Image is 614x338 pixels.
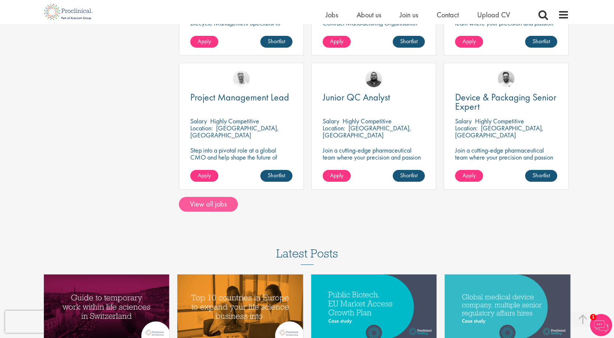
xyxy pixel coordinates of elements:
a: Device & Packaging Senior Expert [455,93,557,111]
p: Step into a pivotal role at a global CMO and help shape the future of healthcare manufacturing. [190,147,292,168]
span: Apply [330,171,343,179]
img: Joshua Bye [233,71,250,87]
p: [GEOGRAPHIC_DATA], [GEOGRAPHIC_DATA] [455,124,544,139]
a: View all jobs [179,197,238,212]
img: Chatbot [590,314,612,336]
span: Junior QC Analyst [323,91,390,103]
a: Apply [190,36,218,48]
a: Apply [323,36,351,48]
span: Apply [198,37,211,45]
a: Shortlist [393,36,425,48]
p: [GEOGRAPHIC_DATA], [GEOGRAPHIC_DATA] [323,124,411,139]
a: Apply [190,170,218,182]
a: Jobs [326,10,338,20]
a: Shortlist [260,36,292,48]
a: Shortlist [260,170,292,182]
a: Upload CV [477,10,510,20]
a: Apply [455,36,483,48]
p: [GEOGRAPHIC_DATA], [GEOGRAPHIC_DATA] [190,124,279,139]
h3: Latest Posts [276,247,338,265]
p: Highly Competitive [210,117,259,125]
a: Shortlist [525,36,557,48]
a: About us [357,10,381,20]
p: Join a cutting-edge pharmaceutical team where your precision and passion for quality will help sh... [455,147,557,175]
span: Salary [455,117,472,125]
p: Highly Competitive [475,117,524,125]
span: Location: [455,124,478,132]
span: Apply [462,171,476,179]
span: Project Management Lead [190,91,289,103]
a: Junior QC Analyst [323,93,425,102]
span: Device & Packaging Senior Expert [455,91,556,113]
img: Emile De Beer [498,71,514,87]
span: Apply [330,37,343,45]
span: Salary [323,117,339,125]
a: Join us [400,10,418,20]
p: Highly Competitive [343,117,392,125]
a: Apply [323,170,351,182]
span: Apply [462,37,476,45]
img: Ashley Bennett [365,71,382,87]
a: Contact [437,10,459,20]
a: Shortlist [525,170,557,182]
span: Salary [190,117,207,125]
a: Apply [455,170,483,182]
span: Apply [198,171,211,179]
a: Shortlist [393,170,425,182]
span: Location: [190,124,213,132]
iframe: reCAPTCHA [5,311,100,333]
span: 1 [590,314,596,320]
p: Join a cutting-edge pharmaceutical team where your precision and passion for quality will help sh... [323,147,425,175]
span: Location: [323,124,345,132]
a: Project Management Lead [190,93,292,102]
